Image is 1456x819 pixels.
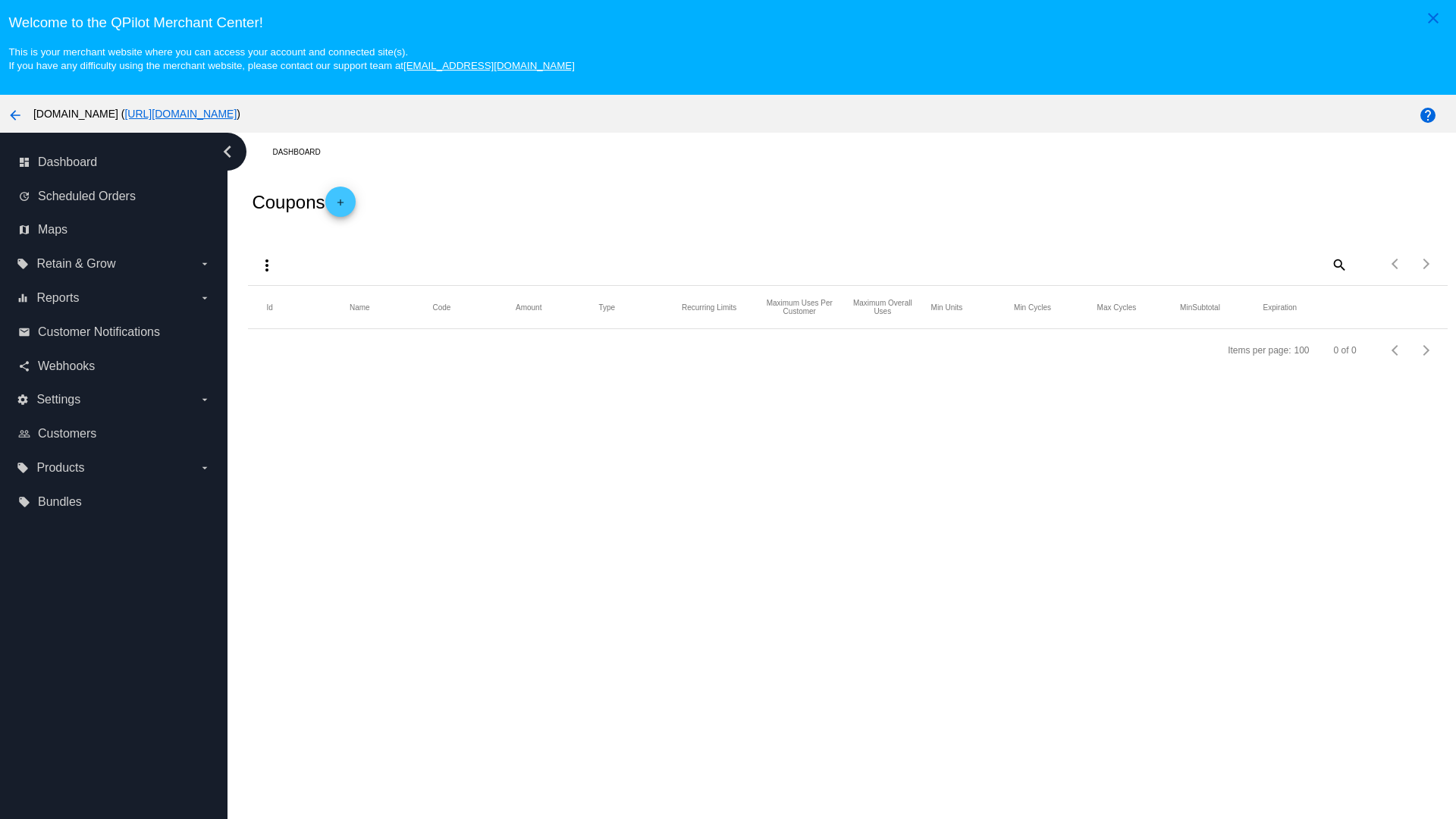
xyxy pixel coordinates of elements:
i: chevron_left [215,140,240,164]
div: 0 of 0 [1334,345,1357,356]
span: Retain & Grow [36,257,115,271]
mat-icon: more_vert [258,256,276,275]
a: update Scheduled Orders [18,184,211,209]
span: Bundles [38,495,82,509]
span: Scheduled Orders [38,190,136,203]
button: Previous page [1381,335,1411,366]
button: Change sorting for CustomerConversionLimits [765,299,835,315]
i: share [18,360,30,372]
button: Change sorting for MinCycles [1014,303,1051,312]
span: Products [36,461,84,475]
button: Change sorting for SiteConversionLimits [848,299,918,315]
button: Change sorting for MaxCycles [1097,303,1137,312]
div: Items per page: [1228,345,1291,356]
button: Next page [1411,249,1442,279]
a: [EMAIL_ADDRESS][DOMAIN_NAME] [403,60,575,71]
i: arrow_drop_down [199,394,211,406]
a: dashboard Dashboard [18,150,211,174]
i: local_offer [18,496,30,508]
mat-icon: search [1329,253,1348,276]
i: people_outline [18,428,30,440]
button: Next page [1411,335,1442,366]
mat-icon: help [1419,106,1437,124]
a: Dashboard [272,140,334,164]
h3: Welcome to the QPilot Merchant Center! [8,14,1447,31]
i: arrow_drop_down [199,258,211,270]
div: 100 [1294,345,1310,356]
mat-icon: add [331,197,350,215]
button: Change sorting for DiscountType [598,303,615,312]
i: local_offer [17,462,29,474]
span: [DOMAIN_NAME] ( ) [33,108,240,120]
i: map [18,224,30,236]
button: Change sorting for MinSubtotal [1180,303,1220,312]
span: Maps [38,223,67,237]
a: share Webhooks [18,354,211,378]
button: Change sorting for RecurringLimits [682,303,736,312]
h2: Coupons [252,187,355,217]
button: Change sorting for ExpirationDate [1263,303,1297,312]
i: settings [17,394,29,406]
span: Customers [38,427,96,441]
button: Change sorting for MinUnits [931,303,963,312]
mat-icon: close [1424,9,1442,27]
button: Change sorting for Amount [516,303,541,312]
span: Settings [36,393,80,406]
button: Previous page [1381,249,1411,279]
span: Webhooks [38,359,95,373]
a: [URL][DOMAIN_NAME] [124,108,237,120]
i: dashboard [18,156,30,168]
i: arrow_drop_down [199,462,211,474]
a: email Customer Notifications [18,320,211,344]
i: arrow_drop_down [199,292,211,304]
mat-icon: arrow_back [6,106,24,124]
i: local_offer [17,258,29,270]
span: Customer Notifications [38,325,160,339]
button: Change sorting for Name [350,303,370,312]
button: Change sorting for Id [266,303,272,312]
i: equalizer [17,292,29,304]
span: Dashboard [38,155,97,169]
button: Change sorting for Code [432,303,450,312]
a: people_outline Customers [18,422,211,446]
small: This is your merchant website where you can access your account and connected site(s). If you hav... [8,46,574,71]
i: email [18,326,30,338]
a: map Maps [18,218,211,242]
span: Reports [36,291,79,305]
i: update [18,190,30,202]
a: local_offer Bundles [18,490,211,514]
